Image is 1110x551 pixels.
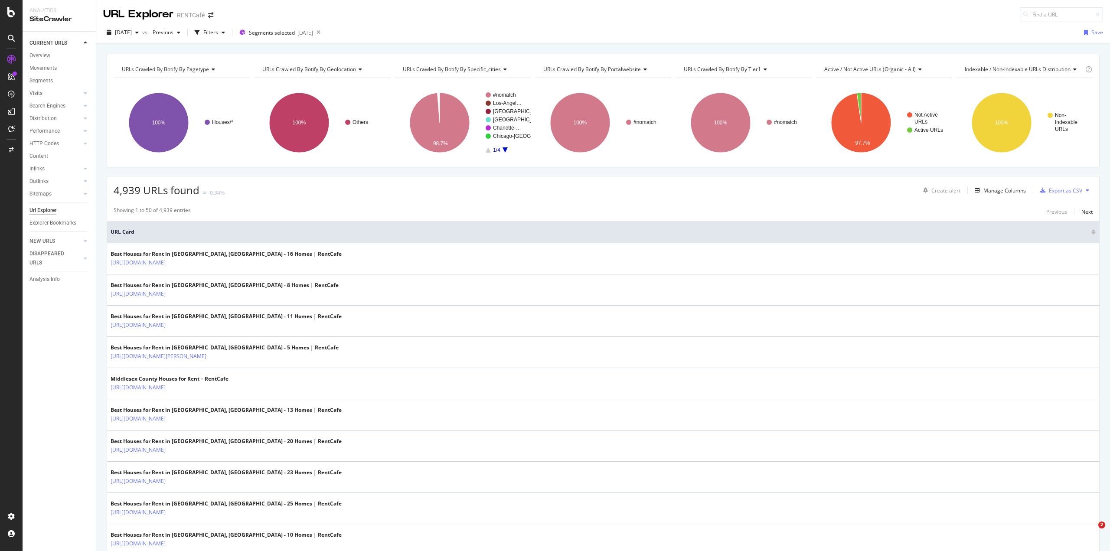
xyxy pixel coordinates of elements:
a: Analysis Info [29,275,90,284]
span: 4,939 URLs found [114,183,199,197]
div: Best Houses for Rent in [GEOGRAPHIC_DATA], [GEOGRAPHIC_DATA] - 23 Homes | RentCafe [111,469,342,476]
text: 1/4 [493,147,500,153]
span: Active / Not Active URLs (organic - all) [824,65,916,73]
div: Filters [203,29,218,36]
button: [DATE] [103,26,142,39]
a: [URL][DOMAIN_NAME] [111,321,166,329]
text: Not Active [914,112,938,118]
span: URLs Crawled By Botify By portalwebsite [543,65,641,73]
div: Movements [29,64,57,73]
div: [DATE] [297,29,313,36]
button: Manage Columns [971,185,1026,196]
div: Middlesex County Houses for Rent – RentCafe [111,375,229,383]
div: Overview [29,51,50,60]
span: URLs Crawled By Botify By tier1 [684,65,761,73]
svg: A chart. [957,85,1093,160]
h4: URLs Crawled By Botify By geolocation [261,62,382,76]
text: 98.7% [433,140,448,147]
div: Distribution [29,114,57,123]
div: Best Houses for Rent in [GEOGRAPHIC_DATA], [GEOGRAPHIC_DATA] - 16 Homes | RentCafe [111,250,342,258]
button: Export as CSV [1037,183,1082,197]
a: Distribution [29,114,81,123]
text: #nomatch [493,92,516,98]
a: DISAPPEARED URLS [29,249,81,267]
div: A chart. [254,85,390,160]
div: Best Houses for Rent in [GEOGRAPHIC_DATA], [GEOGRAPHIC_DATA] - 25 Homes | RentCafe [111,500,342,508]
div: RENTCafé [177,11,205,20]
div: Outlinks [29,177,49,186]
div: arrow-right-arrow-left [208,12,213,18]
svg: A chart. [816,85,952,160]
div: Best Houses for Rent in [GEOGRAPHIC_DATA], [GEOGRAPHIC_DATA] - 13 Homes | RentCafe [111,406,342,414]
a: Content [29,152,90,161]
text: 100% [995,120,1008,126]
text: Others [353,119,368,125]
svg: A chart. [676,85,812,160]
div: Search Engines [29,101,65,111]
iframe: Intercom live chat [1081,522,1101,542]
text: 97.7% [855,140,870,146]
text: Active URLs [914,127,943,133]
div: Best Houses for Rent in [GEOGRAPHIC_DATA], [GEOGRAPHIC_DATA] - 5 Homes | RentCafe [111,344,339,352]
div: SiteCrawler [29,14,89,24]
h4: Active / Not Active URLs [823,62,944,76]
h4: URLs Crawled By Botify By pagetype [120,62,242,76]
text: Los-Angel… [493,100,522,106]
a: Visits [29,89,81,98]
text: 100% [573,120,587,126]
div: HTTP Codes [29,139,59,148]
a: CURRENT URLS [29,39,81,48]
text: Charlotte-… [493,125,521,131]
div: CURRENT URLS [29,39,67,48]
span: URL Card [111,228,1089,236]
button: Previous [1046,206,1067,217]
text: Houses/* [212,119,233,125]
div: Manage Columns [983,187,1026,194]
div: Best Houses for Rent in [GEOGRAPHIC_DATA], [GEOGRAPHIC_DATA] - 11 Homes | RentCafe [111,313,342,320]
div: Inlinks [29,164,45,173]
text: Chicago-[GEOGRAPHIC_DATA]/* [493,133,571,139]
div: Next [1081,208,1093,215]
div: URL Explorer [103,7,173,22]
div: Save [1091,29,1103,36]
span: URLs Crawled By Botify By specific_cities [403,65,501,73]
button: Create alert [920,183,960,197]
img: Equal [203,192,206,194]
div: DISAPPEARED URLS [29,249,73,267]
text: #nomatch [633,119,656,125]
a: Search Engines [29,101,81,111]
div: Previous [1046,208,1067,215]
a: [URL][DOMAIN_NAME] [111,290,166,298]
span: Segments selected [249,29,295,36]
svg: A chart. [535,85,671,160]
span: URLs Crawled By Botify By geolocation [262,65,356,73]
button: Filters [191,26,229,39]
div: Performance [29,127,60,136]
a: Performance [29,127,81,136]
div: Sitemaps [29,189,52,199]
input: Find a URL [1020,7,1103,22]
h4: Indexable / Non-Indexable URLs Distribution [963,62,1084,76]
text: [GEOGRAPHIC_DATA]-[GEOGRAPHIC_DATA]/* [493,108,607,114]
a: [URL][DOMAIN_NAME][PERSON_NAME] [111,352,206,361]
a: [URL][DOMAIN_NAME] [111,383,166,392]
h4: URLs Crawled By Botify By portalwebsite [542,62,663,76]
text: 100% [152,120,166,126]
a: Url Explorer [29,206,90,215]
button: Next [1081,206,1093,217]
a: NEW URLS [29,237,81,246]
a: [URL][DOMAIN_NAME] [111,539,166,548]
a: Movements [29,64,90,73]
span: 2025 Aug. 20th [115,29,132,36]
div: Best Houses for Rent in [GEOGRAPHIC_DATA], [GEOGRAPHIC_DATA] - 10 Homes | RentCafe [111,531,342,539]
div: Content [29,152,48,161]
div: Analysis Info [29,275,60,284]
svg: A chart. [395,85,531,160]
div: Export as CSV [1049,187,1082,194]
div: Explorer Bookmarks [29,218,76,228]
svg: A chart. [114,85,250,160]
span: URLs Crawled By Botify By pagetype [122,65,209,73]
